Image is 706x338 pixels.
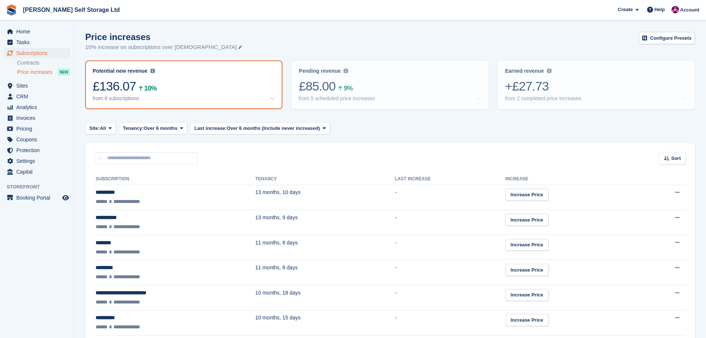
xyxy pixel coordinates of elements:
span: Help [654,6,665,13]
a: Potential new revenue £136.07 10% from 8 subscriptions [85,60,282,109]
span: 10 months, 15 days [255,315,301,321]
span: Last increase: [194,125,226,132]
a: Increase Price [506,314,548,326]
span: Coupons [16,134,61,145]
td: - [395,210,505,235]
div: from 2 completed price increases [505,95,581,102]
a: menu [4,91,70,102]
a: menu [4,81,70,91]
span: 13 months, 9 days [255,214,298,220]
div: Pending revenue [299,68,341,74]
th: Last increase [395,173,505,185]
img: Lydia Wild [672,6,679,13]
th: Increase [506,173,638,185]
a: menu [4,145,70,155]
span: 11 months, 8 days [255,240,298,246]
div: NEW [58,68,70,76]
a: Increase Price [506,188,548,201]
span: 10 months, 18 days [255,290,301,296]
span: Booking Portal [16,193,61,203]
button: Tenancy: Over 6 months [119,122,188,135]
div: 9% [344,86,352,91]
span: Subscriptions [16,48,61,58]
th: Subscription [94,173,255,185]
img: icon-info-grey-7440780725fd019a000dd9b08b2336e03edf1995a4989e88bcd33f0948082b44.svg [344,69,348,73]
span: Capital [16,167,61,177]
a: menu [4,37,70,47]
img: icon-info-grey-7440780725fd019a000dd9b08b2336e03edf1995a4989e88bcd33f0948082b44.svg [150,69,155,73]
div: from 8 subscriptions [93,95,139,102]
span: Home [16,26,61,37]
a: menu [4,156,70,166]
a: Increase Price [506,264,548,276]
td: - [395,185,505,210]
a: Increase Price [506,214,548,226]
a: menu [4,48,70,58]
span: 11 months, 8 days [255,265,298,270]
span: Sites [16,81,61,91]
span: Invoices [16,113,61,123]
span: 13 months, 10 days [255,189,301,195]
span: Pricing [16,124,61,134]
td: - [395,235,505,260]
span: Storefront [7,183,74,191]
div: £136.07 [93,79,275,94]
span: Protection [16,145,61,155]
div: Earned revenue [505,68,544,74]
span: Site: [89,125,100,132]
button: Last increase: Over 6 months (Include never increased) [190,122,330,135]
span: CRM [16,91,61,102]
a: menu [4,102,70,112]
div: Potential new revenue [93,68,148,74]
h1: Price increases [85,32,242,42]
span: Over 6 months [144,125,178,132]
th: Tenancy [255,173,395,185]
a: menu [4,124,70,134]
a: Pending revenue £85.00 9% from 5 scheduled price increases [291,60,488,109]
a: Price increases NEW [17,68,70,76]
img: stora-icon-8386f47178a22dfd0bd8f6a31ec36ba5ce8667c1dd55bd0f319d3a0aa187defe.svg [6,4,17,16]
a: Contracts [17,59,70,66]
span: Sort [671,155,681,162]
a: Preview store [61,193,70,202]
span: Price increases [17,69,53,76]
a: menu [4,134,70,145]
a: menu [4,113,70,123]
a: [PERSON_NAME] Self Storage Ltd [20,4,123,16]
a: Configure Presets [639,32,695,44]
img: icon-info-grey-7440780725fd019a000dd9b08b2336e03edf1995a4989e88bcd33f0948082b44.svg [547,69,551,73]
a: menu [4,167,70,177]
span: Tasks [16,37,61,47]
button: Site: All [85,122,116,135]
div: £85.00 [299,79,481,94]
a: Increase Price [506,239,548,251]
span: Settings [16,156,61,166]
span: Account [680,6,699,14]
p: 10% increase on subscriptions over [DEMOGRAPHIC_DATA] [85,43,242,52]
div: +£27.73 [505,79,687,94]
span: Analytics [16,102,61,112]
td: - [395,310,505,335]
div: from 5 scheduled price increases [299,95,375,102]
a: menu [4,193,70,203]
span: Create [618,6,633,13]
span: Tenancy: [123,125,144,132]
a: Earned revenue +£27.73 from 2 completed price increases [498,60,695,109]
td: - [395,260,505,285]
div: 10% [144,86,156,91]
a: menu [4,26,70,37]
a: Increase Price [506,289,548,301]
span: All [100,125,106,132]
td: - [395,285,505,311]
span: Over 6 months (Include never increased) [227,125,320,132]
